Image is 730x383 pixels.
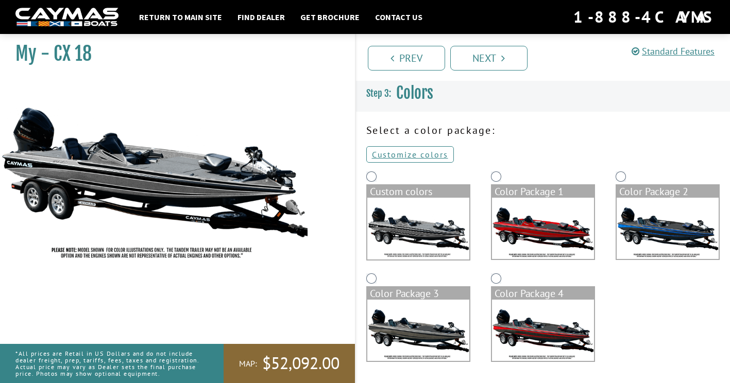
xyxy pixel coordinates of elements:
img: cx18-Base-Layer.png [367,198,469,259]
img: color_package_274.png [367,300,469,361]
a: Prev [368,46,445,71]
div: Color Package 4 [492,287,594,300]
img: color_package_275.png [492,300,594,361]
h1: My - CX 18 [15,42,329,65]
a: Customize colors [366,146,454,163]
a: Standard Features [632,45,715,57]
div: Custom colors [367,185,469,198]
a: Get Brochure [295,10,365,24]
a: Find Dealer [232,10,290,24]
img: white-logo-c9c8dbefe5ff5ceceb0f0178aa75bf4bb51f6bca0971e226c86eb53dfe498488.png [15,8,118,27]
span: MAP: [239,358,257,369]
div: Color Package 3 [367,287,469,300]
div: 1-888-4CAYMAS [573,6,715,28]
a: Next [450,46,528,71]
div: Color Package 2 [617,185,719,198]
img: color_package_272.png [492,198,594,259]
p: Select a color package: [366,123,720,138]
div: Color Package 1 [492,185,594,198]
a: Contact Us [370,10,428,24]
p: *All prices are Retail in US Dollars and do not include dealer freight, prep, tariffs, fees, taxe... [15,345,200,382]
img: color_package_273.png [617,198,719,259]
a: Return to main site [134,10,227,24]
span: $52,092.00 [262,353,339,374]
a: MAP:$52,092.00 [224,344,355,383]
